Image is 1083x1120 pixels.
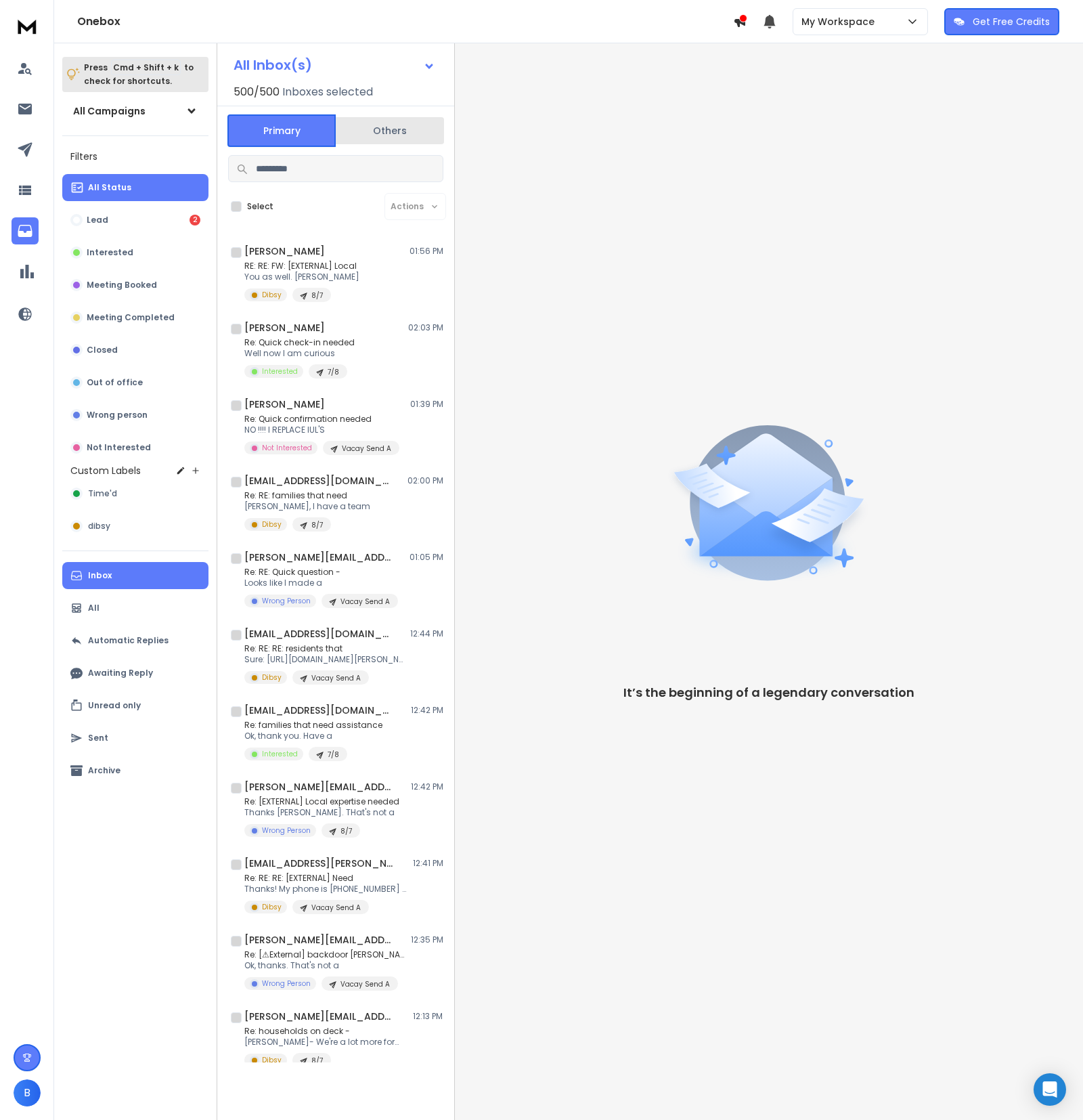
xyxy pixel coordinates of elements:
[88,488,117,499] span: Time'd
[328,367,339,377] p: 7/8
[14,1079,41,1106] button: B
[944,8,1059,35] button: Get Free Credits
[282,84,373,100] h3: Inboxes selected
[410,628,443,639] p: 12:44 PM
[247,201,273,212] label: Select
[223,51,446,79] button: All Inbox(s)
[244,348,355,359] p: Well now I am curious
[244,1037,407,1048] p: [PERSON_NAME]- We're a lot more formal
[244,567,398,578] p: Re: RE: Quick question -
[88,700,141,711] p: Unread only
[244,960,407,971] p: Ok, thanks. That's not a
[262,519,282,530] p: Dibsy
[88,765,120,776] p: Archive
[244,337,355,348] p: Re: Quick check-in needed
[244,1010,393,1023] h1: [PERSON_NAME][EMAIL_ADDRESS][DOMAIN_NAME]
[87,280,157,290] p: Meeting Booked
[328,750,339,760] p: 7/8
[411,705,443,716] p: 12:42 PM
[88,668,153,679] p: Awaiting Reply
[244,884,407,895] p: Thanks! My phone is [PHONE_NUMBER] and
[244,578,398,588] p: Looks like I made a
[1034,1073,1066,1106] div: Open Intercom Messenger
[244,425,399,435] p: NO !!!! I REPLACE IUL'S
[88,570,112,581] p: Inbox
[336,116,444,146] button: Others
[262,1055,282,1065] p: Dibsy
[244,720,382,731] p: Re: families that need assistance
[410,552,443,563] p: 01:05 PM
[244,654,407,665] p: Sure: [URL][DOMAIN_NAME][PERSON_NAME] Let me know when
[340,597,390,607] p: Vacay Send A
[62,239,208,266] button: Interested
[244,933,393,947] h1: [PERSON_NAME][EMAIL_ADDRESS][DOMAIN_NAME]
[73,104,146,118] h1: All Campaigns
[244,807,399,818] p: Thanks [PERSON_NAME]. THat's not a
[87,312,175,323] p: Meeting Completed
[62,337,208,364] button: Closed
[342,444,391,454] p: Vacay Send A
[244,261,359,272] p: RE: RE: FW: [EXTERNAL] Local
[87,215,108,225] p: Lead
[62,147,208,166] h3: Filters
[623,683,914,702] p: It’s the beginning of a legendary conversation
[62,480,208,507] button: Time'd
[62,757,208,784] button: Archive
[262,825,311,836] p: Wrong Person
[62,725,208,752] button: Sent
[14,14,41,39] img: logo
[408,322,443,333] p: 02:03 PM
[62,304,208,331] button: Meeting Completed
[87,345,118,356] p: Closed
[340,826,352,836] p: 8/7
[234,84,280,100] span: 500 / 500
[244,551,393,564] h1: [PERSON_NAME][EMAIL_ADDRESS][PERSON_NAME][DOMAIN_NAME]
[262,749,298,759] p: Interested
[88,182,131,193] p: All Status
[244,643,407,654] p: Re: RE: RE: residents that
[62,369,208,396] button: Out of office
[87,247,133,258] p: Interested
[410,246,443,257] p: 01:56 PM
[244,796,399,807] p: Re: [EXTERNAL] Local expertise needed
[413,1011,443,1022] p: 12:13 PM
[62,660,208,687] button: Awaiting Reply
[62,595,208,622] button: All
[244,397,325,411] h1: [PERSON_NAME]
[262,596,311,606] p: Wrong Person
[62,434,208,461] button: Not Interested
[62,207,208,234] button: Lead2
[62,692,208,719] button: Unread only
[244,474,393,488] h1: [EMAIL_ADDRESS][DOMAIN_NAME]
[262,672,282,683] p: Dibsy
[244,490,370,501] p: Re: RE: families that need
[87,442,151,453] p: Not Interested
[311,903,361,913] p: Vacay Send A
[62,513,208,540] button: dibsy
[87,410,148,421] p: Wrong person
[190,215,200,225] div: 2
[244,501,370,512] p: [PERSON_NAME], I have a team
[311,520,323,530] p: 8/7
[62,627,208,654] button: Automatic Replies
[411,781,443,792] p: 12:42 PM
[88,635,169,646] p: Automatic Replies
[262,978,311,989] p: Wrong Person
[411,934,443,945] p: 12:35 PM
[244,627,393,641] h1: [EMAIL_ADDRESS][DOMAIN_NAME]
[62,98,208,125] button: All Campaigns
[244,873,407,884] p: Re: RE: RE: [EXTERNAL] Need
[70,464,141,477] h3: Custom Labels
[62,402,208,429] button: Wrong person
[244,1026,407,1037] p: Re: households on deck -
[340,979,390,989] p: Vacay Send A
[111,60,181,75] span: Cmd + Shift + k
[244,272,359,282] p: You as well. [PERSON_NAME]
[311,1056,323,1066] p: 8/7
[410,399,443,410] p: 01:39 PM
[244,244,325,258] h1: [PERSON_NAME]
[88,521,110,532] span: dibsy
[88,733,108,744] p: Sent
